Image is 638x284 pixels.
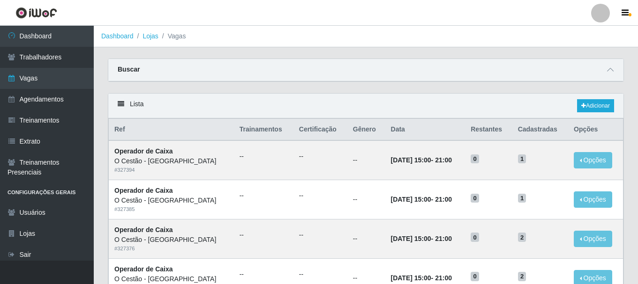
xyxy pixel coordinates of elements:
[391,274,452,282] strong: -
[568,119,623,141] th: Opções
[518,272,526,281] span: 2
[299,269,342,279] ul: --
[101,32,134,40] a: Dashboard
[299,152,342,161] ul: --
[574,231,612,247] button: Opções
[347,119,385,141] th: Gênero
[94,26,638,47] nav: breadcrumb
[574,152,612,168] button: Opções
[574,191,612,208] button: Opções
[108,94,623,118] div: Lista
[114,265,173,273] strong: Operador de Caixa
[114,166,228,174] div: # 327394
[240,191,288,201] ul: --
[114,205,228,213] div: # 327385
[109,119,234,141] th: Ref
[114,147,173,155] strong: Operador de Caixa
[143,32,158,40] a: Lojas
[118,66,140,73] strong: Buscar
[471,194,479,203] span: 0
[114,245,228,253] div: # 327376
[234,119,293,141] th: Trainamentos
[385,119,465,141] th: Data
[299,230,342,240] ul: --
[15,7,57,19] img: CoreUI Logo
[347,140,385,180] td: --
[471,233,479,242] span: 0
[518,194,526,203] span: 1
[435,235,452,242] time: 21:00
[114,156,228,166] div: O Cestão - [GEOGRAPHIC_DATA]
[391,235,452,242] strong: -
[435,196,452,203] time: 21:00
[114,196,228,205] div: O Cestão - [GEOGRAPHIC_DATA]
[240,230,288,240] ul: --
[435,274,452,282] time: 21:00
[391,156,452,164] strong: -
[347,219,385,258] td: --
[518,233,526,242] span: 2
[391,274,431,282] time: [DATE] 15:00
[512,119,568,141] th: Cadastradas
[435,156,452,164] time: 21:00
[347,180,385,219] td: --
[240,269,288,279] ul: --
[391,196,431,203] time: [DATE] 15:00
[391,196,452,203] strong: -
[465,119,512,141] th: Restantes
[114,235,228,245] div: O Cestão - [GEOGRAPHIC_DATA]
[391,156,431,164] time: [DATE] 15:00
[299,191,342,201] ul: --
[240,152,288,161] ul: --
[293,119,347,141] th: Certificação
[471,272,479,281] span: 0
[114,274,228,284] div: O Cestão - [GEOGRAPHIC_DATA]
[391,235,431,242] time: [DATE] 15:00
[114,226,173,233] strong: Operador de Caixa
[158,31,186,41] li: Vagas
[114,187,173,194] strong: Operador de Caixa
[577,99,614,112] a: Adicionar
[518,154,526,164] span: 1
[471,154,479,164] span: 0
